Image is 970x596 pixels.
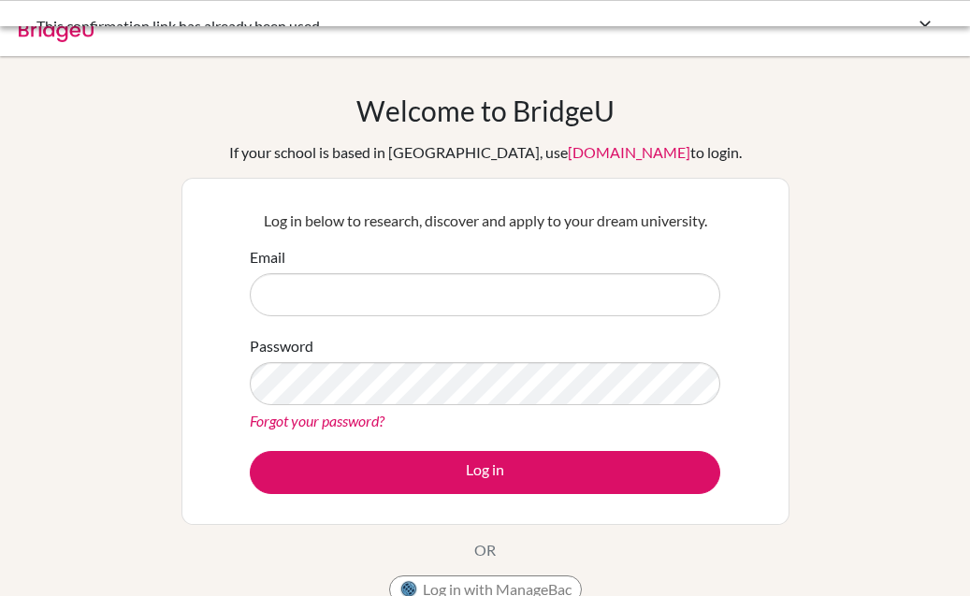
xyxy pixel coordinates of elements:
[568,143,690,161] a: [DOMAIN_NAME]
[356,94,615,127] h1: Welcome to BridgeU
[250,412,384,429] a: Forgot your password?
[36,15,654,37] div: This confirmation link has already been used
[250,451,720,494] button: Log in
[250,246,285,269] label: Email
[474,539,496,561] p: OR
[229,141,742,164] div: If your school is based in [GEOGRAPHIC_DATA], use to login.
[250,335,313,357] label: Password
[19,12,94,42] img: Bridge-U
[250,210,720,232] p: Log in below to research, discover and apply to your dream university.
